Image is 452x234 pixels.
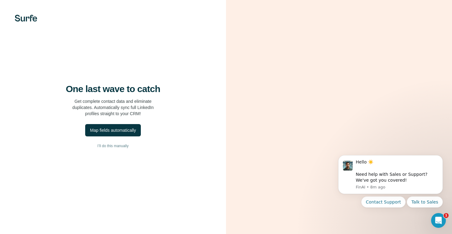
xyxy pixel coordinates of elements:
[66,83,160,95] h4: One last wave to catch
[90,127,136,133] div: Map fields automatically
[15,15,37,22] img: Surfe's logo
[97,143,129,149] span: I’ll do this manually
[72,98,154,117] p: Get complete contact data and eliminate duplicates. Automatically sync full LinkedIn profiles str...
[431,213,446,228] iframe: Intercom live chat
[85,124,141,136] button: Map fields automatically
[329,147,452,231] iframe: Intercom notifications message
[12,141,214,151] button: I’ll do this manually
[444,213,449,218] span: 1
